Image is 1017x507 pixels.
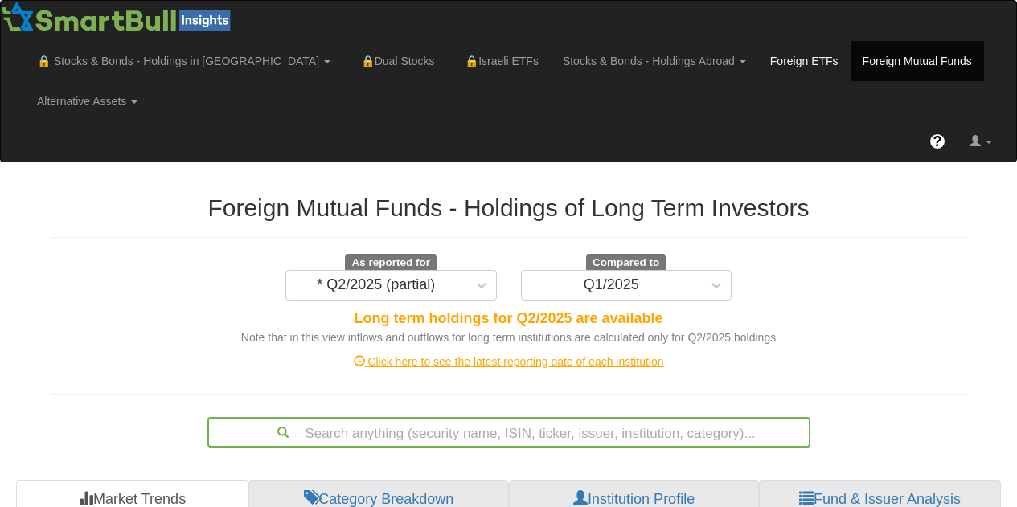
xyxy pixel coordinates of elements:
[345,254,437,272] span: As reported for
[209,419,809,446] div: Search anything (security name, ISIN, ticker, issuer, institution, category)...
[25,41,342,81] a: 🔒 Stocks & Bonds - Holdings in [GEOGRAPHIC_DATA]
[933,133,942,149] span: ?
[551,41,758,81] a: Stocks & Bonds - Holdings Abroad
[51,329,967,345] div: Note that in this view inflows and outflows for long term institutions are calculated only for Q2...
[25,81,150,121] a: Alternative Assets
[584,277,639,293] div: Q1/2025
[851,41,984,81] a: Foreign Mutual Funds
[586,254,666,272] span: Compared to
[917,121,958,162] a: ?
[758,41,851,81] a: Foreign ETFs
[1,1,237,33] img: Smartbull
[446,41,550,81] a: 🔒Israeli ETFs
[39,354,979,370] div: Click here to see the latest reporting date of each institution
[51,194,967,221] h2: Foreign Mutual Funds - Holdings of Long Term Investors
[51,309,967,329] div: Long term holdings for Q2/2025 are available
[342,41,446,81] a: 🔒Dual Stocks
[317,277,435,293] div: * Q2/2025 (partial)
